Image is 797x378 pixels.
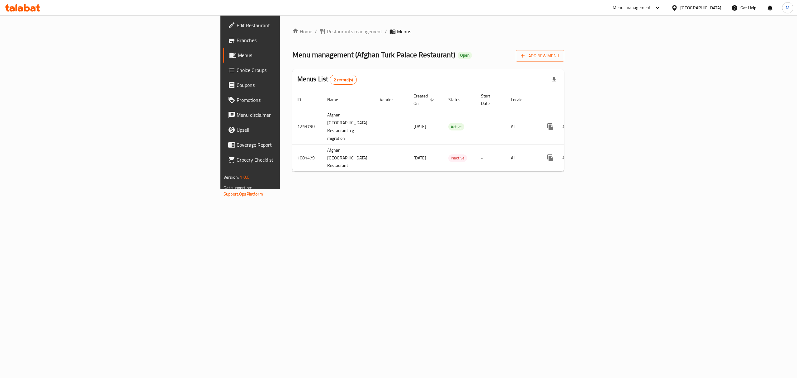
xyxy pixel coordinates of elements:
[543,150,558,165] button: more
[223,107,354,122] a: Menu disclaimer
[297,74,357,85] h2: Menus List
[292,28,564,35] nav: breadcrumb
[458,53,472,58] span: Open
[506,144,538,172] td: All
[397,28,411,35] span: Menus
[413,122,426,130] span: [DATE]
[547,72,562,87] div: Export file
[237,111,349,119] span: Menu disclaimer
[238,51,349,59] span: Menus
[380,96,401,103] span: Vendor
[297,96,309,103] span: ID
[330,77,356,83] span: 2 record(s)
[292,48,455,62] span: Menu management ( Afghan Turk Palace Restaurant )
[237,141,349,149] span: Coverage Report
[223,33,354,48] a: Branches
[240,173,249,181] span: 1.0.0
[237,36,349,44] span: Branches
[237,66,349,74] span: Choice Groups
[327,96,346,103] span: Name
[516,50,564,62] button: Add New Menu
[223,78,354,92] a: Coupons
[413,92,436,107] span: Created On
[511,96,531,103] span: Locale
[330,75,357,85] div: Total records count
[448,154,467,162] span: Inactive
[223,122,354,137] a: Upsell
[237,156,349,163] span: Grocery Checklist
[458,52,472,59] div: Open
[237,21,349,29] span: Edit Restaurant
[680,4,721,11] div: [GEOGRAPHIC_DATA]
[476,144,506,172] td: -
[237,81,349,89] span: Coupons
[521,52,559,60] span: Add New Menu
[413,154,426,162] span: [DATE]
[558,119,573,134] button: Change Status
[223,152,354,167] a: Grocery Checklist
[385,28,387,35] li: /
[613,4,651,12] div: Menu-management
[292,90,608,172] table: enhanced table
[223,63,354,78] a: Choice Groups
[448,96,469,103] span: Status
[543,119,558,134] button: more
[224,190,263,198] a: Support.OpsPlatform
[223,48,354,63] a: Menus
[237,96,349,104] span: Promotions
[224,184,252,192] span: Get support on:
[538,90,608,109] th: Actions
[223,92,354,107] a: Promotions
[223,137,354,152] a: Coverage Report
[224,173,239,181] span: Version:
[476,109,506,144] td: -
[223,18,354,33] a: Edit Restaurant
[506,109,538,144] td: All
[448,123,464,130] span: Active
[786,4,790,11] span: M
[481,92,498,107] span: Start Date
[327,28,382,35] span: Restaurants management
[237,126,349,134] span: Upsell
